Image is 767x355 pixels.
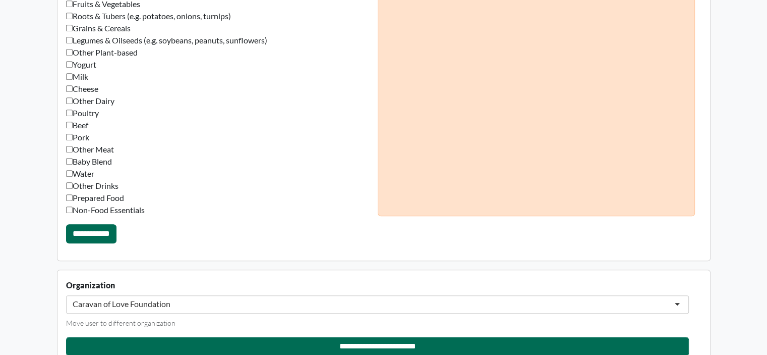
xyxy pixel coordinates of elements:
label: Grains & Cereals [66,22,131,34]
label: Milk [66,71,88,83]
label: Beef [66,119,88,131]
label: Other Drinks [66,180,119,192]
input: Other Drinks [66,182,73,189]
label: Baby Blend [66,156,112,168]
input: Yogurt [66,61,73,68]
input: Legumes & Oilseeds (e.g. soybeans, peanuts, sunflowers) [66,37,73,43]
small: Move user to different organization [66,319,175,327]
label: Water [66,168,94,180]
input: Milk [66,73,73,80]
div: Caravan of Love Foundation [73,299,170,309]
label: Other Dairy [66,95,114,107]
input: Cheese [66,85,73,92]
input: Non-Food Essentials [66,207,73,213]
label: Pork [66,131,89,143]
input: Pork [66,134,73,140]
label: Poultry [66,107,99,119]
input: Roots & Tubers (e.g. potatoes, onions, turnips) [66,13,73,19]
input: Water [66,170,73,177]
input: Baby Blend [66,158,73,165]
label: Legumes & Oilseeds (e.g. soybeans, peanuts, sunflowers) [66,34,267,46]
label: Other Meat [66,143,114,156]
label: Organization [66,279,115,291]
label: Non-Food Essentials [66,204,145,216]
input: Prepared Food [66,194,73,201]
input: Other Dairy [66,97,73,104]
input: Beef [66,122,73,128]
label: Other Plant-based [66,46,138,59]
input: Grains & Cereals [66,25,73,31]
label: Yogurt [66,59,96,71]
input: Other Plant-based [66,49,73,56]
input: Poultry [66,110,73,116]
label: Cheese [66,83,98,95]
label: Prepared Food [66,192,124,204]
input: Other Meat [66,146,73,153]
label: Roots & Tubers (e.g. potatoes, onions, turnips) [66,10,231,22]
input: Fruits & Vegetables [66,1,73,7]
